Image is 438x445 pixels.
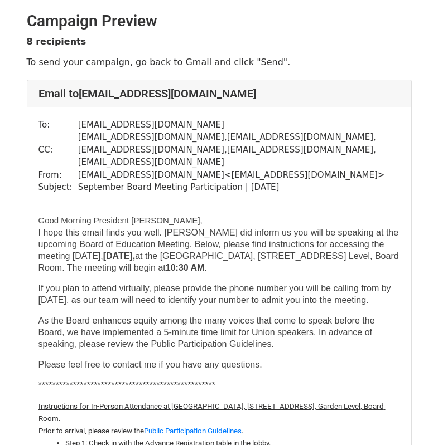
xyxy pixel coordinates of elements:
[78,119,400,131] td: [EMAIL_ADDRESS][DOMAIN_NAME]
[144,427,242,435] span: Public Participation Guidelines
[27,56,412,68] p: To send your campaign, go back to Gmail and click "Send".
[38,214,400,227] div: Good Morning President [PERSON_NAME],
[38,181,78,194] td: Subject:
[27,36,86,47] strong: 8 recipients
[78,181,400,194] td: September Board Meeting Participation | [DATE]
[78,169,400,182] td: [EMAIL_ADDRESS][DOMAIN_NAME] < [EMAIL_ADDRESS][DOMAIN_NAME] >
[103,251,135,261] b: [DATE],
[38,316,375,349] font: As the Board enhances equity among the many voices that come to speak before the Board, we have i...
[166,263,205,272] b: 10:30 AM
[144,425,242,436] a: Public Participation Guidelines
[38,228,399,272] font: I hope this email finds you well. [PERSON_NAME] did inform us you will be speaking at the upcomin...
[38,283,391,305] font: If you plan to attend virtually, please provide the phone number you will be calling from by [DAT...
[38,360,262,369] font: Please feel free to contact me if you have any questions.
[38,169,78,182] td: From:
[38,87,400,100] h4: Email to [EMAIL_ADDRESS][DOMAIN_NAME]
[38,402,386,423] span: Instructions for In-Person Attendance at [GEOGRAPHIC_DATA], [STREET_ADDRESS], Garden Level, Board...
[38,131,78,169] td: CC:
[78,131,400,169] td: [EMAIL_ADDRESS][DOMAIN_NAME] , [EMAIL_ADDRESS][DOMAIN_NAME] , [EMAIL_ADDRESS][DOMAIN_NAME] , [EMA...
[27,12,412,31] h2: Campaign Preview
[38,119,78,131] td: To:
[242,427,244,435] span: .
[38,427,144,435] span: Prior to arrival, please review the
